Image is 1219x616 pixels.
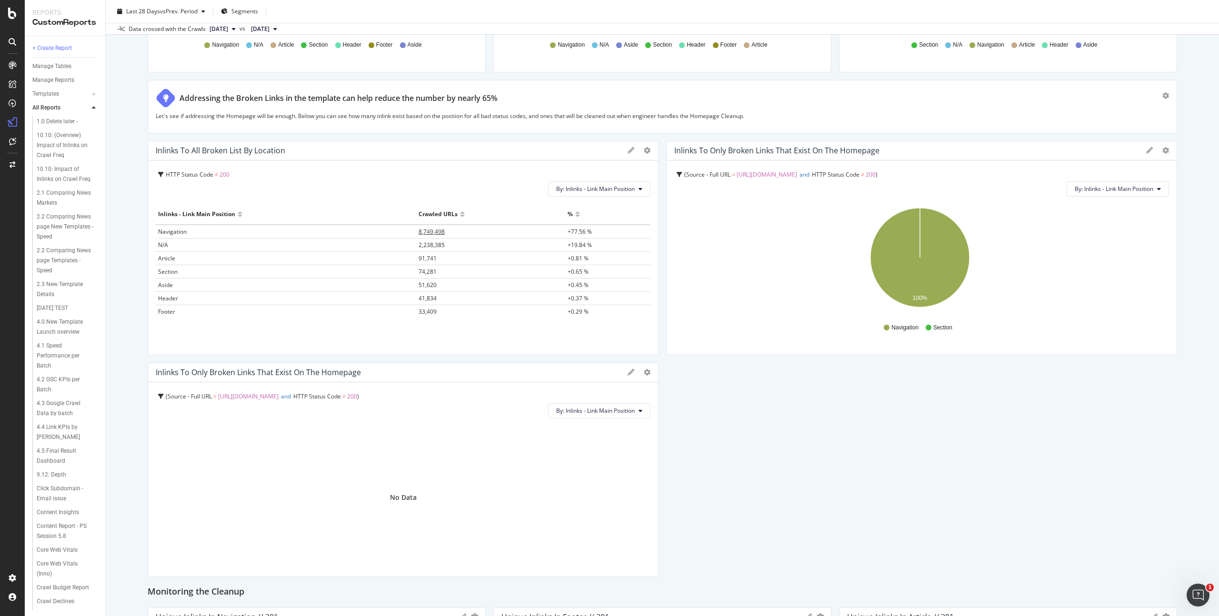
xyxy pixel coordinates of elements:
[37,422,99,442] a: 4.4 Link KPIs by [PERSON_NAME]
[148,585,244,600] h2: Monitoring the Cleanup
[600,41,609,49] span: N/A
[419,254,437,262] span: 91,741
[343,41,361,49] span: Header
[212,41,239,49] span: Navigation
[213,392,217,400] span: =
[37,446,91,466] div: 4.5 Final Result Dashboard
[1019,41,1035,49] span: Article
[1206,584,1214,591] span: 1
[37,596,74,606] div: Crawl Declines
[231,7,258,15] span: Segments
[37,521,99,541] a: Content Report - PS Session 5.8
[281,392,291,400] span: and
[37,188,92,208] div: 2.1 Comparing News Markets
[737,170,797,179] span: [URL][DOMAIN_NAME]
[126,7,160,15] span: Last 28 Days
[37,596,99,606] a: Crawl Declines
[309,41,328,49] span: Section
[217,4,262,19] button: Segments
[247,23,281,35] button: [DATE]
[37,484,92,504] div: Click Subdomain - Email issue
[180,93,498,104] div: Addressing the Broken Links in the template can help reduce the number by nearly 65%
[674,204,1166,315] div: A chart.
[1187,584,1209,606] iframe: Intercom live chat
[240,24,247,33] span: vs
[568,254,589,262] span: +0.81 %
[419,207,458,222] div: Crawled URLs
[1162,92,1169,99] div: gear
[32,61,71,71] div: Manage Tables
[666,141,1177,355] div: Inlinks to Only Broken links that exist on the homepagegeargearSource - Full URL = [URL][DOMAIN_N...
[148,363,659,577] div: Inlinks to Only Broken links that exist on the homepagegeargearSource - Full URL = [URL][DOMAIN_N...
[686,170,730,179] span: Source - Full URL
[556,407,635,415] span: By: Inlinks - Link Main Position
[37,317,99,337] a: 4.0 New Template Launch overview
[674,146,879,155] div: Inlinks to Only Broken links that exist on the homepage
[376,41,393,49] span: Footer
[37,559,99,579] a: Core Web Vitals (Inno)
[158,241,168,249] span: N/A
[419,228,445,236] span: 8,749,498
[548,403,650,418] button: By: Inlinks - Link Main Position
[37,130,94,160] div: 10.10: (Overview) Impact of Inlinks on Crawl Freq
[32,89,89,99] a: Templates
[129,25,206,33] div: Data crossed with the Crawls
[861,170,864,179] span: ≠
[156,112,1169,120] p: Let's see if addressing the Homepage will be enough. Below you can see how many inlink exist base...
[32,61,99,71] a: Manage Tables
[156,146,285,155] div: Inlinks to All Broken List by Location
[1049,41,1068,49] span: Header
[1067,181,1169,197] button: By: Inlinks - Link Main Position
[32,43,72,53] div: + Create Report
[558,41,585,49] span: Navigation
[37,117,78,127] div: 1.0 Delete later -
[919,41,938,49] span: Section
[206,23,240,35] button: [DATE]
[148,585,1177,600] div: Monitoring the Cleanup
[37,117,99,127] a: 1.0 Delete later -
[624,41,638,49] span: Aside
[408,41,422,49] span: Aside
[568,294,589,302] span: +0.37 %
[37,212,99,242] a: 2.2 Comparing News page New Templates - Speed
[812,170,859,179] span: HTTP Status Code
[37,246,94,276] div: 2.2 Comparing News page Templates - Speed
[419,268,437,276] span: 74,281
[913,294,928,301] text: 100%
[293,392,341,400] span: HTTP Status Code
[32,43,99,53] a: + Create Report
[160,7,198,15] span: vs Prev. Period
[32,89,59,99] div: Templates
[37,398,99,418] a: 4.3 Google Crawl Data by batch
[37,470,99,480] a: 9.12: Depth
[37,341,92,371] div: 4.1 Speed Performance per Batch
[37,130,99,160] a: 10.10: (Overview) Impact of Inlinks on Crawl Freq
[644,147,650,154] div: gear
[37,279,99,299] a: 2.3 New Template Details
[158,268,178,276] span: Section
[37,341,99,371] a: 4.1 Speed Performance per Batch
[1083,41,1098,49] span: Aside
[37,507,79,517] div: Content Insights
[568,241,592,249] span: +19.84 %
[113,4,209,19] button: Last 28 DaysvsPrev. Period
[568,228,592,236] span: +77.56 %
[158,207,235,222] div: Inlinks - Link Main Position
[148,80,1177,133] div: Addressing the Broken Links in the template can help reduce the number by nearly 65%Let's see if ...
[166,170,213,179] span: HTTP Status Code
[933,324,952,332] span: Section
[568,281,589,289] span: +0.45 %
[156,368,361,377] div: Inlinks to Only Broken links that exist on the homepage
[32,8,98,17] div: Reports
[568,268,589,276] span: +0.65 %
[342,392,346,400] span: ≠
[168,392,212,400] span: Source - Full URL
[251,25,270,33] span: 2025 Jul. 30th
[210,25,228,33] span: 2025 Aug. 27th
[568,308,589,316] span: +0.29 %
[732,170,735,179] span: =
[37,164,99,184] a: 10.10: Impact of Inlinks on Crawl Freq
[158,228,187,236] span: Navigation
[37,521,92,541] div: Content Report - PS Session 5.8
[32,17,98,28] div: CustomReports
